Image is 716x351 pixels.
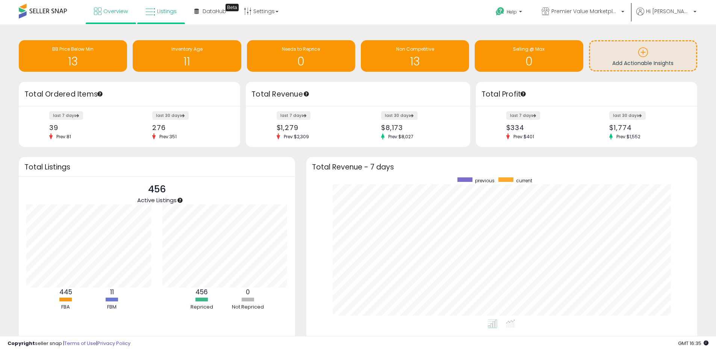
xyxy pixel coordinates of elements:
[247,40,355,72] a: Needs to Reprice 0
[280,133,313,140] span: Prev: $2,309
[636,8,696,24] a: Hi [PERSON_NAME]
[97,91,103,97] div: Tooltip anchor
[133,40,241,72] a: Inventory Age 11
[507,9,517,15] span: Help
[312,164,692,170] h3: Total Revenue - 7 days
[396,46,434,52] span: Non Competitive
[481,89,692,100] h3: Total Profit
[678,340,708,347] span: 2025-10-13 16:35 GMT
[277,124,353,132] div: $1,279
[495,7,505,16] i: Get Help
[136,55,237,68] h1: 11
[609,111,646,120] label: last 30 days
[53,133,75,140] span: Prev: 81
[506,111,540,120] label: last 7 days
[246,287,250,297] b: 0
[156,133,180,140] span: Prev: 351
[506,124,581,132] div: $334
[551,8,619,15] span: Premier Value Marketplace LLC
[365,55,465,68] h1: 13
[282,46,320,52] span: Needs to Reprice
[152,111,189,120] label: last 30 days
[52,46,94,52] span: BB Price Below Min
[24,164,289,170] h3: Total Listings
[49,124,124,132] div: 39
[516,177,532,184] span: current
[157,8,177,15] span: Listings
[177,197,183,204] div: Tooltip anchor
[195,287,208,297] b: 456
[226,304,271,311] div: Not Repriced
[110,287,114,297] b: 11
[475,40,583,72] a: Selling @ Max 0
[24,89,235,100] h3: Total Ordered Items
[59,287,72,297] b: 445
[137,182,177,197] p: 456
[609,124,684,132] div: $1,774
[8,340,35,347] strong: Copyright
[251,89,465,100] h3: Total Revenue
[478,55,579,68] h1: 0
[381,111,418,120] label: last 30 days
[251,55,351,68] h1: 0
[381,124,457,132] div: $8,173
[97,340,130,347] a: Privacy Policy
[475,177,495,184] span: previous
[590,41,696,70] a: Add Actionable Insights
[152,124,227,132] div: 276
[89,304,135,311] div: FBM
[520,91,527,97] div: Tooltip anchor
[103,8,128,15] span: Overview
[19,40,127,72] a: BB Price Below Min 13
[43,304,88,311] div: FBA
[361,40,469,72] a: Non Competitive 13
[137,196,177,204] span: Active Listings
[303,91,310,97] div: Tooltip anchor
[49,111,83,120] label: last 7 days
[226,4,239,11] div: Tooltip anchor
[612,59,674,67] span: Add Actionable Insights
[23,55,123,68] h1: 13
[513,46,545,52] span: Selling @ Max
[510,133,538,140] span: Prev: $401
[490,1,530,24] a: Help
[613,133,644,140] span: Prev: $1,552
[384,133,417,140] span: Prev: $8,027
[171,46,203,52] span: Inventory Age
[179,304,224,311] div: Repriced
[203,8,226,15] span: DataHub
[8,340,130,347] div: seller snap | |
[646,8,691,15] span: Hi [PERSON_NAME]
[277,111,310,120] label: last 7 days
[64,340,96,347] a: Terms of Use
